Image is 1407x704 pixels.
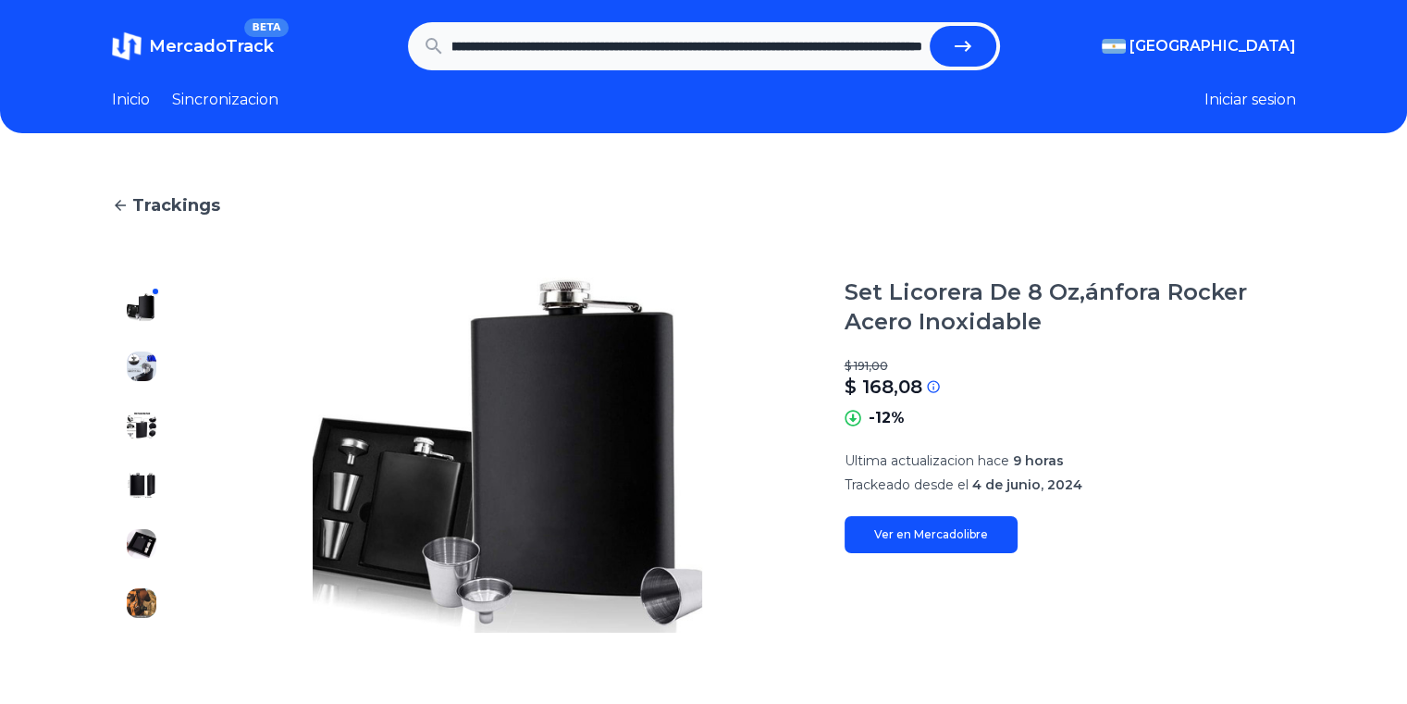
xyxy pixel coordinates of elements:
span: Trackings [132,192,220,218]
span: Ultima actualizacion hace [845,452,1009,469]
h1: Set Licorera De 8 Oz,ánfora Rocker Acero Inoxidable [845,278,1296,337]
span: MercadoTrack [149,36,274,56]
span: 4 de junio, 2024 [972,476,1082,493]
a: Ver en Mercadolibre [845,516,1018,553]
span: 9 horas [1013,452,1064,469]
img: Set Licorera De 8 Oz,ánfora Rocker Acero Inoxidable [127,292,156,322]
span: [GEOGRAPHIC_DATA] [1129,35,1296,57]
img: Set Licorera De 8 Oz,ánfora Rocker Acero Inoxidable [208,278,808,633]
a: Sincronizacion [172,89,278,111]
img: Set Licorera De 8 Oz,ánfora Rocker Acero Inoxidable [127,529,156,559]
p: -12% [869,407,905,429]
img: Set Licorera De 8 Oz,ánfora Rocker Acero Inoxidable [127,470,156,500]
a: Inicio [112,89,150,111]
p: $ 191,00 [845,359,1296,374]
p: $ 168,08 [845,374,922,400]
img: Argentina [1102,39,1126,54]
a: MercadoTrackBETA [112,31,274,61]
img: Set Licorera De 8 Oz,ánfora Rocker Acero Inoxidable [127,411,156,440]
img: Set Licorera De 8 Oz,ánfora Rocker Acero Inoxidable [127,588,156,618]
span: Trackeado desde el [845,476,969,493]
img: Set Licorera De 8 Oz,ánfora Rocker Acero Inoxidable [127,352,156,381]
img: MercadoTrack [112,31,142,61]
button: [GEOGRAPHIC_DATA] [1102,35,1296,57]
a: Trackings [112,192,1296,218]
button: Iniciar sesion [1204,89,1296,111]
span: BETA [244,19,288,37]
